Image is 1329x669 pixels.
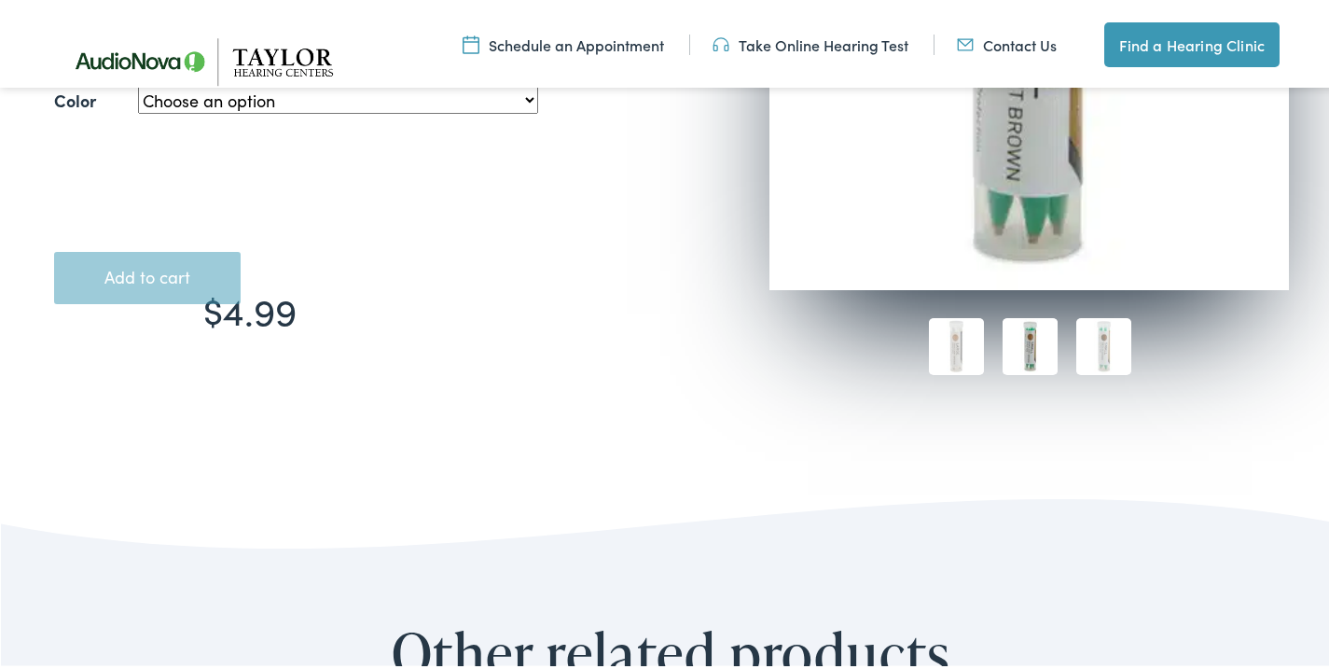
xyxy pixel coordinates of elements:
[463,31,664,51] a: Schedule an Appointment
[1003,314,1058,371] img: 52963-023-omc-small-plb-B-100x100.jpg
[54,80,96,114] label: Color
[1104,19,1280,63] a: Find a Hearing Clinic
[463,31,479,51] img: utility icon
[1076,314,1131,371] img: 52963-006-100x100.jpg
[929,314,984,371] img: 52965-023-B-100x100.jpg
[54,248,241,300] button: Add to cart
[957,31,1057,51] a: Contact Us
[203,280,223,332] span: $
[957,31,974,51] img: utility icon
[713,31,729,51] img: utility icon
[713,31,908,51] a: Take Online Hearing Test
[203,280,297,332] bdi: 4.99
